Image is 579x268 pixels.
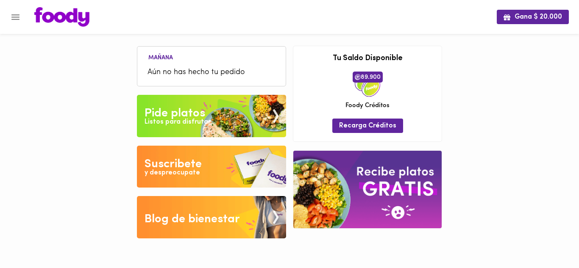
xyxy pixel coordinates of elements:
div: y despreocupate [145,168,200,178]
div: Suscribete [145,156,202,173]
span: Aún no has hecho tu pedido [148,67,276,78]
img: foody-creditos.png [355,74,361,80]
button: Recarga Créditos [332,119,403,133]
div: Pide platos [145,105,205,122]
span: 89.900 [353,72,383,83]
img: referral-banner.png [293,151,442,228]
img: logo.png [34,7,89,27]
li: Mañana [142,53,180,61]
div: Blog de bienestar [145,211,240,228]
h3: Tu Saldo Disponible [300,55,435,63]
button: Gana $ 20.000 [497,10,569,24]
span: Recarga Créditos [339,122,396,130]
button: Menu [5,7,26,28]
img: Pide un Platos [137,95,286,137]
iframe: Messagebird Livechat Widget [530,219,571,260]
div: Listos para disfrutar [145,117,211,127]
img: Blog de bienestar [137,196,286,238]
span: Gana $ 20.000 [504,13,562,21]
img: credits-package.png [355,72,380,97]
span: Foody Créditos [345,101,390,110]
img: Disfruta bajar de peso [137,146,286,188]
